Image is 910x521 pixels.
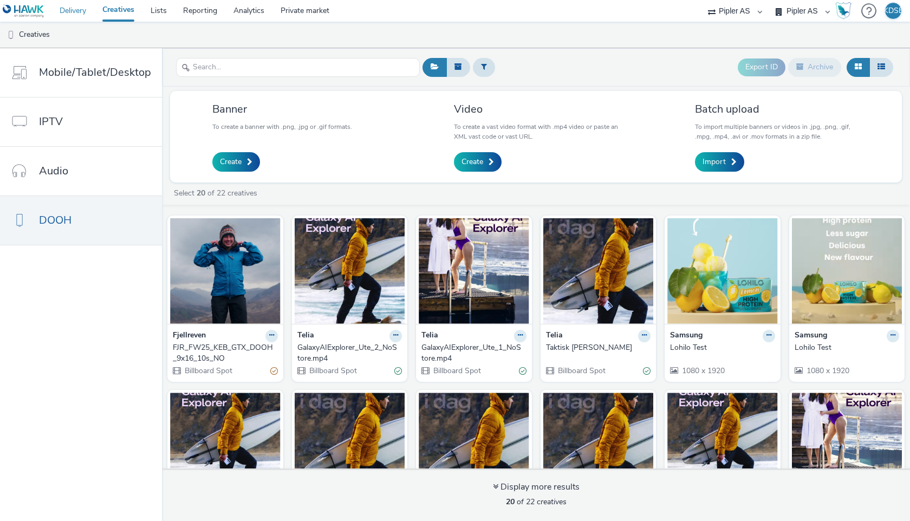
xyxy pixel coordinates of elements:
[5,30,16,41] img: dooh
[173,330,206,342] strong: Fjellreven
[681,366,725,376] span: 1080 x 1920
[197,188,205,198] strong: 20
[557,366,606,376] span: Billboard Spot
[667,393,778,498] img: Tønsberg-2 visual
[454,122,619,141] p: To create a vast video format with .mp4 video or paste an XML vast code or vast URL.
[173,188,262,198] a: Select of 22 creatives
[493,481,580,493] div: Display more results
[643,365,651,376] div: Valid
[308,366,357,376] span: Billboard Spot
[788,58,841,76] button: Archive
[543,218,654,324] img: Taktisk Strømmen visual
[835,2,851,19] img: Hawk Academy
[419,218,529,324] img: GalaxyAIExplorer_Ute_1_NoStore.mp4 visual
[670,330,703,342] strong: Samsung
[421,342,526,364] a: GalaxyAIExplorer_Ute_1_NoStore.mp4
[695,152,744,172] a: Import
[432,366,481,376] span: Billboard Spot
[270,365,278,376] div: Partially valid
[173,342,278,364] a: FJR_FW25_KEB_GTX_DOOH_9x16_10s_NO
[421,342,522,364] div: GalaxyAIExplorer_Ute_1_NoStore.mp4
[543,393,654,498] img: Taktisk Sandvika visual
[297,330,314,342] strong: Telia
[454,102,619,116] h3: Video
[3,4,44,18] img: undefined Logo
[212,102,352,116] h3: Banner
[39,64,151,80] span: Mobile/Tablet/Desktop
[419,393,529,498] img: Taktisk Strømmen visual
[506,497,567,507] span: of 22 creatives
[519,365,526,376] div: Valid
[883,3,903,19] div: KDSB
[546,330,563,342] strong: Telia
[295,393,405,498] img: Taktisk Sandvika visual
[173,342,274,364] div: FJR_FW25_KEB_GTX_DOOH_9x16_10s_NO
[703,157,726,167] span: Import
[546,342,647,353] div: Taktisk [PERSON_NAME]
[176,58,420,77] input: Search...
[738,58,785,76] button: Export ID
[795,342,900,353] a: Lohilo Test
[695,102,860,116] h3: Batch upload
[184,366,232,376] span: Billboard Spot
[795,342,895,353] div: Lohilo Test
[792,218,902,324] img: Lohilo Test visual
[869,58,893,76] button: Table
[39,212,71,228] span: DOOH
[546,342,651,353] a: Taktisk [PERSON_NAME]
[212,152,260,172] a: Create
[39,114,63,129] span: IPTV
[170,393,281,498] img: GalaxyAIExplorer_Ute_2_Oslo.mp4 visual
[795,330,827,342] strong: Samsung
[220,157,242,167] span: Create
[39,163,68,179] span: Audio
[667,218,778,324] img: Lohilo Test visual
[461,157,483,167] span: Create
[805,366,849,376] span: 1080 x 1920
[421,330,438,342] strong: Telia
[792,393,902,498] img: Tønsberg-1 visual
[454,152,502,172] a: Create
[212,122,352,132] p: To create a banner with .png, .jpg or .gif formats.
[297,342,398,364] div: GalaxyAIExplorer_Ute_2_NoStore.mp4
[506,497,515,507] strong: 20
[695,122,860,141] p: To import multiple banners or videos in .jpg, .png, .gif, .mpg, .mp4, .avi or .mov formats in a z...
[394,365,402,376] div: Valid
[295,218,405,324] img: GalaxyAIExplorer_Ute_2_NoStore.mp4 visual
[297,342,402,364] a: GalaxyAIExplorer_Ute_2_NoStore.mp4
[835,2,856,19] a: Hawk Academy
[670,342,771,353] div: Lohilo Test
[847,58,870,76] button: Grid
[670,342,775,353] a: Lohilo Test
[170,218,281,324] img: FJR_FW25_KEB_GTX_DOOH_9x16_10s_NO visual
